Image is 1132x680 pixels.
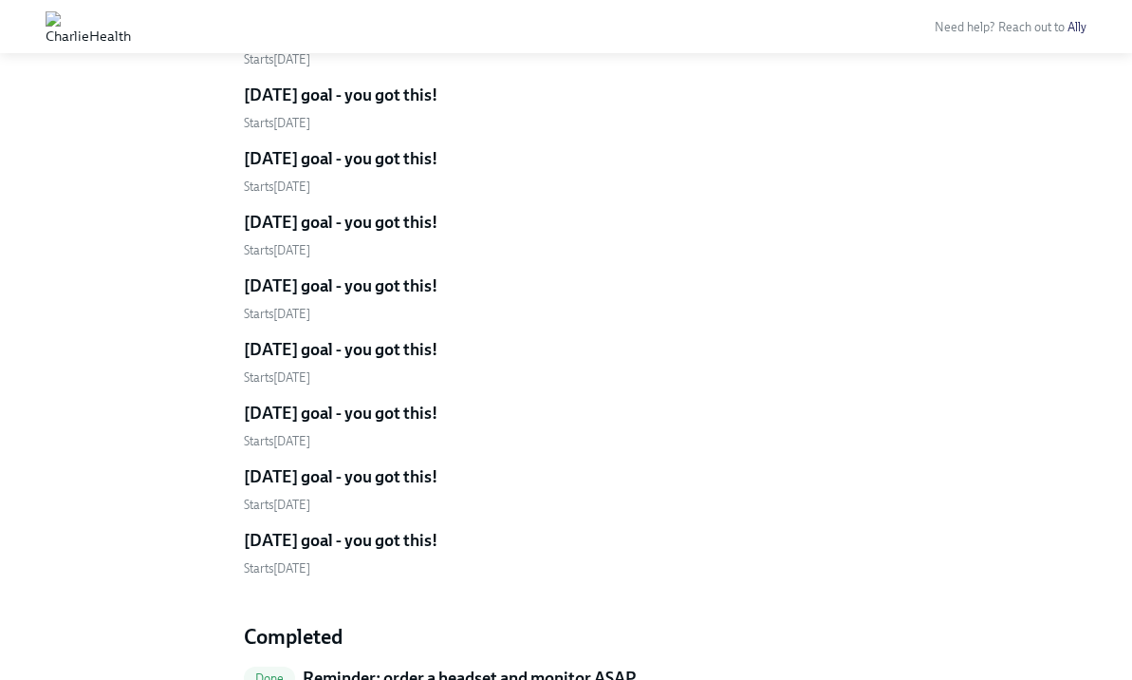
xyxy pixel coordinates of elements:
[244,52,310,66] span: Tuesday, November 4th 2025, 7:00 am
[244,84,437,106] h5: [DATE] goal - you got this!
[244,561,310,576] span: Friday, November 14th 2025, 7:00 am
[244,84,889,132] a: [DATE] goal - you got this!Starts[DATE]
[244,370,310,385] span: Tuesday, November 11th 2025, 7:00 am
[244,623,889,652] h4: Completed
[244,529,437,552] h5: [DATE] goal - you got this!
[244,434,310,448] span: Starts [DATE]
[244,211,889,259] a: [DATE] goal - you got this!Starts[DATE]
[244,529,889,577] a: [DATE] goal - you got this!Starts[DATE]
[935,20,1086,34] span: Need help? Reach out to
[244,498,310,512] span: Thursday, November 13th 2025, 7:00 am
[244,211,437,234] h5: [DATE] goal - you got this!
[244,307,310,321] span: Monday, November 10th 2025, 9:00 am
[1067,20,1086,34] a: Ally
[244,465,437,488] h5: [DATE] goal - you got this!
[244,179,310,194] span: Thursday, November 6th 2025, 7:00 am
[244,274,437,297] h5: [DATE] goal - you got this!
[244,402,889,450] a: [DATE] goal - you got this!Starts[DATE]
[244,116,310,130] span: Wednesday, November 5th 2025, 7:00 am
[46,11,131,42] img: CharlieHealth
[244,274,889,323] a: [DATE] goal - you got this!Starts[DATE]
[244,338,437,361] h5: [DATE] goal - you got this!
[244,402,437,425] h5: [DATE] goal - you got this!
[244,243,310,257] span: Friday, November 7th 2025, 7:00 am
[244,147,437,170] h5: [DATE] goal - you got this!
[244,338,889,387] a: [DATE] goal - you got this!Starts[DATE]
[244,465,889,514] a: [DATE] goal - you got this!Starts[DATE]
[244,147,889,196] a: [DATE] goal - you got this!Starts[DATE]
